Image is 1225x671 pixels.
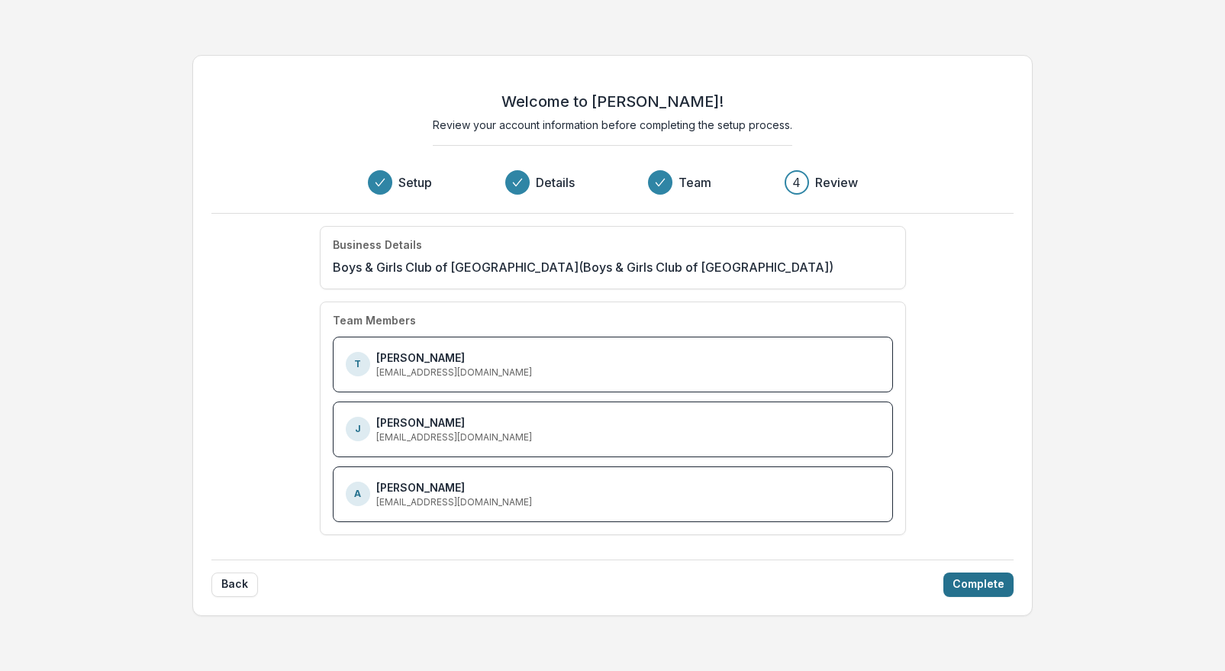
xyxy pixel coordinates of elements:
[943,573,1014,597] button: Complete
[398,173,432,192] h3: Setup
[376,479,465,495] p: [PERSON_NAME]
[354,487,361,501] p: A
[354,357,361,371] p: T
[368,170,858,195] div: Progress
[815,173,858,192] h3: Review
[211,573,258,597] button: Back
[679,173,711,192] h3: Team
[376,495,532,509] p: [EMAIL_ADDRESS][DOMAIN_NAME]
[433,117,792,133] p: Review your account information before completing the setup process.
[536,173,575,192] h3: Details
[792,173,801,192] div: 4
[376,415,465,431] p: [PERSON_NAME]
[355,422,361,436] p: J
[333,315,416,327] h4: Team Members
[376,350,465,366] p: [PERSON_NAME]
[501,92,724,111] h2: Welcome to [PERSON_NAME]!
[333,258,833,276] p: Boys & Girls Club of [GEOGRAPHIC_DATA] (Boys & Girls Club of [GEOGRAPHIC_DATA])
[333,239,422,252] h4: Business Details
[376,431,532,444] p: [EMAIL_ADDRESS][DOMAIN_NAME]
[376,366,532,379] p: [EMAIL_ADDRESS][DOMAIN_NAME]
